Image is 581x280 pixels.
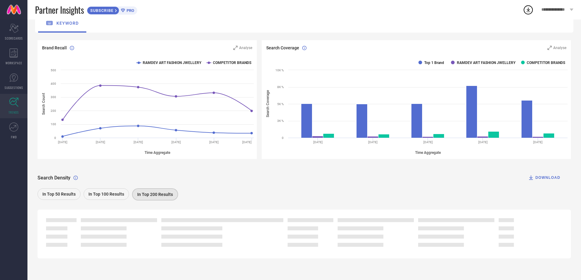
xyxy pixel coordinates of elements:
[41,93,46,115] tspan: Search Count
[277,119,284,122] text: 3K %
[171,140,181,144] text: [DATE]
[51,95,56,99] text: 300
[5,85,23,90] span: SUGGESTIONS
[11,135,17,139] span: FWD
[125,8,134,13] span: PRO
[87,5,137,15] a: SUBSCRIBEPRO
[54,136,56,140] text: 0
[478,140,488,144] text: [DATE]
[137,192,173,197] span: In Top 200 Results
[9,110,19,115] span: TRENDS
[145,151,170,155] tspan: Time Aggregate
[523,4,534,15] div: Open download list
[239,46,252,50] span: Analyse
[51,122,56,126] text: 100
[282,136,284,140] text: 0
[520,172,568,184] button: DOWNLOAD
[275,69,284,72] text: 10K %
[528,175,560,181] div: DOWNLOAD
[553,46,566,50] span: Analyse
[277,85,284,89] text: 8K %
[533,140,543,144] text: [DATE]
[42,45,67,50] span: Brand Recall
[213,61,251,65] text: COMPETITOR BRANDS
[51,109,56,112] text: 200
[58,140,67,144] text: [DATE]
[5,61,22,65] span: WORKSPACE
[51,69,56,72] text: 500
[56,21,79,26] span: keyword
[233,46,238,50] svg: Zoom
[266,90,270,118] tspan: Search Coverage
[42,192,76,197] span: In Top 50 Results
[313,140,323,144] text: [DATE]
[38,175,70,181] span: Search Density
[51,82,56,85] text: 400
[96,140,105,144] text: [DATE]
[35,4,84,16] span: Partner Insights
[368,140,378,144] text: [DATE]
[87,8,115,13] span: SUBSCRIBE
[5,36,23,41] span: SCORECARDS
[242,140,252,144] text: [DATE]
[457,61,516,65] text: RAMDEV ART FASHION JWELLERY
[88,192,124,197] span: In Top 100 Results
[266,45,299,50] span: Search Coverage
[134,140,143,144] text: [DATE]
[423,140,433,144] text: [DATE]
[277,102,284,106] text: 5K %
[209,140,219,144] text: [DATE]
[143,61,202,65] text: RAMDEV ART FASHION JWELLERY
[415,151,441,155] tspan: Time Aggregate
[547,46,552,50] svg: Zoom
[527,61,565,65] text: COMPETITOR BRANDS
[424,61,444,65] text: Top 1 Brand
